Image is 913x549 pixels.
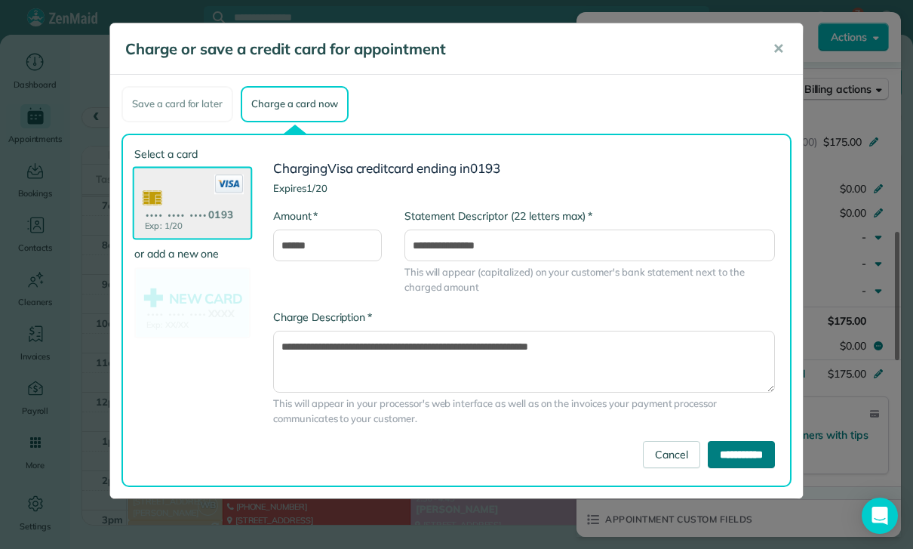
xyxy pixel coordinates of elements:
label: or add a new one [134,246,251,261]
span: Visa [327,160,353,176]
h4: Expires [273,183,775,193]
h5: Charge or save a credit card for appointment [125,39,752,60]
label: Select a card [134,147,251,162]
span: 0193 [470,160,500,176]
label: Charge Description [273,310,372,325]
span: 1/20 [306,182,327,194]
span: This will appear in your processor's web interface as well as on the invoices your payment proces... [273,396,775,426]
h3: Charging card ending in [273,162,775,176]
div: Charge a card now [241,86,348,122]
span: ✕ [773,40,784,57]
span: credit [356,160,389,176]
div: Save a card for later [121,86,233,122]
div: Open Intercom Messenger [862,498,898,534]
span: This will appear (capitalized) on your customer's bank statement next to the charged amount [404,265,775,295]
label: Statement Descriptor (22 letters max) [404,208,592,224]
a: Cancel [643,441,700,468]
label: Amount [273,208,318,224]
